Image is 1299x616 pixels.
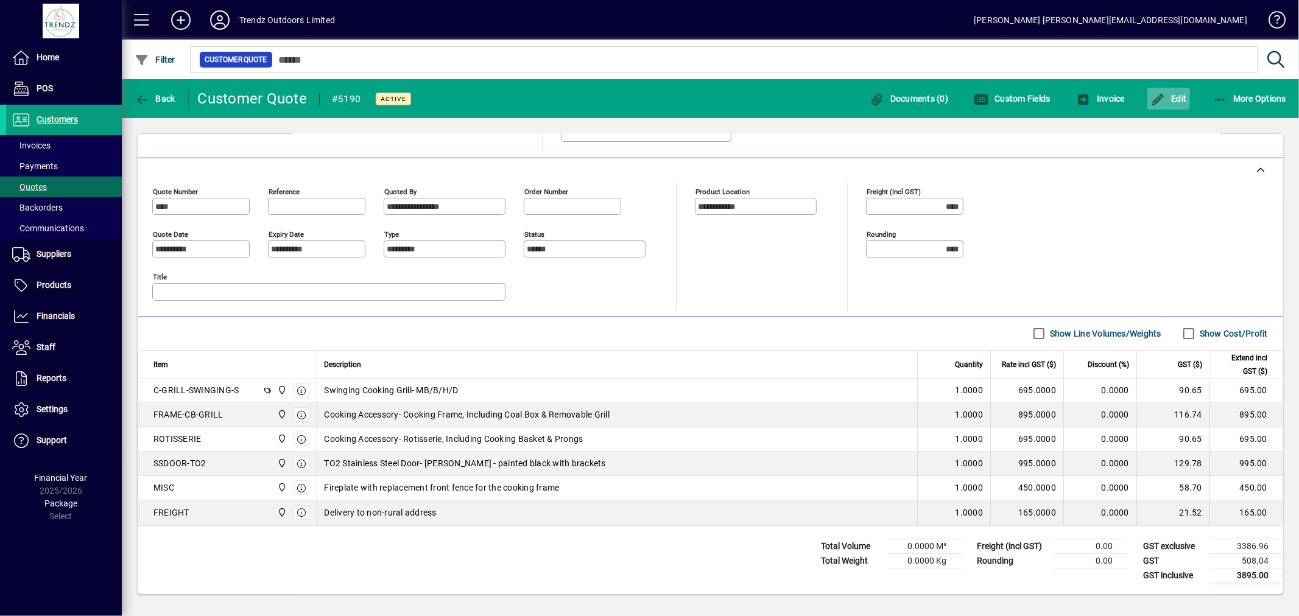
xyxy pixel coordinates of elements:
div: 895.0000 [998,408,1056,421]
td: 695.00 [1209,427,1283,452]
span: Extend incl GST ($) [1217,351,1267,378]
td: 3386.96 [1210,539,1283,553]
span: 1.0000 [956,384,984,396]
td: 0.0000 [1063,452,1136,476]
span: New Plymouth [274,408,288,421]
a: Settings [6,394,122,425]
span: Financial Year [35,473,88,483]
div: 995.0000 [998,457,1056,469]
app-page-header-button: Back [122,88,189,110]
span: New Plymouth [274,506,288,519]
a: Products [6,270,122,301]
td: 90.65 [1136,427,1209,452]
span: Cooking Accessory- Rotisserie, Including Cooking Basket & Prongs [325,433,583,445]
span: New Plymouth [274,457,288,470]
div: ROTISSERIE [153,433,202,445]
span: Discount (%) [1088,358,1129,371]
span: Cooking Accessory- Cooking Frame, Including Coal Box & Removable Grill [325,408,610,421]
td: 3895.00 [1210,568,1283,583]
button: Back [132,88,178,110]
div: Trendz Outdoors Limited [239,10,335,30]
mat-label: Rounding [867,229,896,238]
mat-label: Order number [524,187,568,195]
td: 0.00 [1054,539,1127,553]
span: Reports [37,373,66,383]
a: Staff [6,332,122,363]
span: 1.0000 [956,433,984,445]
td: 21.52 [1136,500,1209,525]
span: Customers [37,114,78,124]
span: 1.0000 [956,481,984,494]
span: Custom Fields [974,94,1051,103]
td: 508.04 [1210,553,1283,568]
span: Active [381,95,406,103]
mat-label: Freight (incl GST) [867,187,921,195]
a: Financials [6,301,122,332]
span: Quantity [955,358,983,371]
div: C-GRILL-SWINGING-S [153,384,239,396]
button: Documents (0) [866,88,951,110]
mat-label: Expiry date [269,229,304,238]
span: Filter [135,55,175,65]
span: Item [153,358,168,371]
mat-label: Type [384,229,399,238]
td: 90.65 [1136,379,1209,403]
span: Invoices [12,141,51,150]
span: New Plymouth [274,481,288,494]
div: FRAME-CB-GRILL [153,408,224,421]
span: Documents (0) [869,94,948,103]
td: 0.0000 M³ [888,539,961,553]
span: Support [37,435,67,445]
div: FREIGHT [153,506,189,519]
div: [PERSON_NAME] [PERSON_NAME][EMAIL_ADDRESS][DOMAIN_NAME] [974,10,1247,30]
span: 1.0000 [956,457,984,469]
a: Support [6,425,122,456]
span: Settings [37,404,68,414]
a: Knowledge Base [1259,2,1284,42]
td: 165.00 [1209,500,1283,525]
mat-label: Quoted by [384,187,417,195]
div: MISC [153,481,174,494]
td: 450.00 [1209,476,1283,500]
td: GST [1137,553,1210,568]
span: Products [37,280,71,290]
div: 695.0000 [998,384,1056,396]
span: Customer Quote [205,54,267,66]
button: Filter [132,49,178,71]
div: Customer Quote [198,89,308,108]
td: 895.00 [1209,403,1283,427]
td: Freight (incl GST) [971,539,1054,553]
a: Invoices [6,135,122,156]
label: Show Cost/Profit [1197,327,1268,340]
span: TO2 Stainless Steel Door- [PERSON_NAME] - painted black with brackets [325,457,606,469]
mat-label: Quote number [153,187,198,195]
div: 450.0000 [998,481,1056,494]
span: More Options [1213,94,1287,103]
td: 0.0000 [1063,379,1136,403]
td: 58.70 [1136,476,1209,500]
div: 695.0000 [998,433,1056,445]
td: GST inclusive [1137,568,1210,583]
span: Financials [37,311,75,321]
td: 0.0000 [1063,403,1136,427]
a: Home [6,43,122,73]
mat-label: Quote date [153,229,188,238]
td: 129.78 [1136,452,1209,476]
div: SSDOOR-TO2 [153,457,206,469]
div: #5190 [332,89,361,109]
span: Fireplate with replacement front fence for the cooking frame [325,481,560,494]
td: Total Weight [815,553,888,568]
span: Rate incl GST ($) [1002,358,1056,371]
td: 0.0000 [1063,500,1136,525]
a: Quotes [6,177,122,197]
span: Delivery to non-rural address [325,506,437,519]
span: Back [135,94,175,103]
td: 0.00 [1054,553,1127,568]
button: Edit [1147,88,1190,110]
span: Quotes [12,182,47,192]
label: Show Line Volumes/Weights [1047,327,1161,340]
span: POS [37,83,53,93]
td: 695.00 [1209,379,1283,403]
a: Payments [6,156,122,177]
button: More Options [1209,88,1290,110]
